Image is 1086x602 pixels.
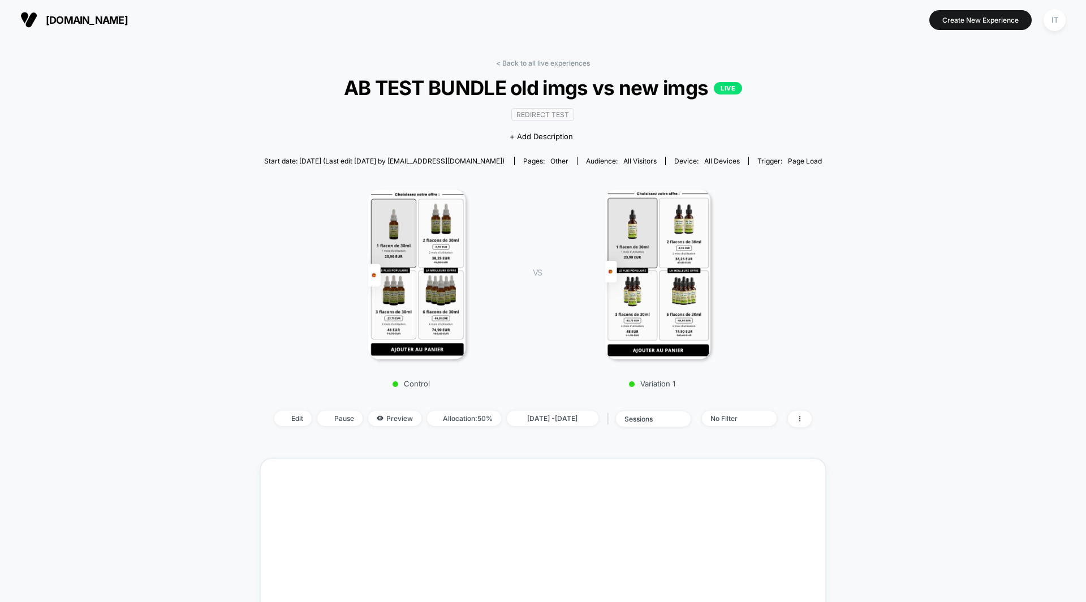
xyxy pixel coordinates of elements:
[623,157,657,165] span: All Visitors
[17,11,131,29] button: [DOMAIN_NAME]
[317,411,363,426] span: Pause
[312,379,510,388] p: Control
[788,157,822,165] span: Page Load
[368,411,421,426] span: Preview
[264,157,505,165] span: Start date: [DATE] (Last edit [DATE] by [EMAIL_ADDRESS][DOMAIN_NAME])
[710,414,756,423] div: No Filter
[553,379,751,388] p: Variation 1
[605,190,710,359] img: Variation 1 main
[665,157,748,165] span: Device:
[427,411,501,426] span: Allocation: 50%
[368,190,466,359] img: Control main
[46,14,128,26] span: [DOMAIN_NAME]
[550,157,568,165] span: other
[604,411,616,427] span: |
[511,108,574,121] span: Redirect Test
[757,157,822,165] div: Trigger:
[714,82,742,94] p: LIVE
[496,59,590,67] a: < Back to all live experiences
[274,411,312,426] span: Edit
[1044,9,1066,31] div: IT
[533,268,542,277] span: VS
[586,157,657,165] div: Audience:
[510,131,573,143] span: + Add Description
[1040,8,1069,32] button: IT
[292,76,794,100] span: AB TEST BUNDLE old imgs vs new imgs
[523,157,568,165] div: Pages:
[929,10,1032,30] button: Create New Experience
[507,411,598,426] span: [DATE] - [DATE]
[704,157,740,165] span: all devices
[20,11,37,28] img: Visually logo
[624,415,670,423] div: sessions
